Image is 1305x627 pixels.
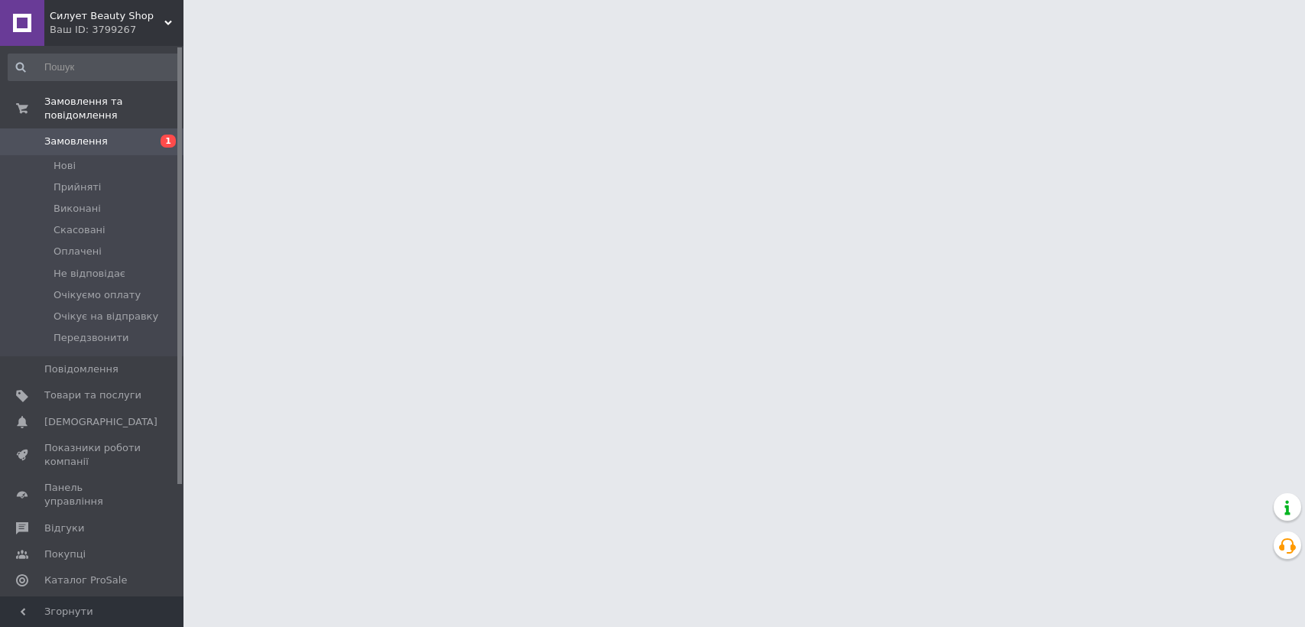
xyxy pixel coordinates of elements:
[44,573,127,587] span: Каталог ProSale
[54,245,102,258] span: Оплачені
[161,135,176,148] span: 1
[8,54,180,81] input: Пошук
[54,223,106,237] span: Скасовані
[50,9,164,23] span: Силует Beauty Shop
[44,95,183,122] span: Замовлення та повідомлення
[44,441,141,469] span: Показники роботи компанії
[44,362,118,376] span: Повідомлення
[44,481,141,508] span: Панель управління
[54,331,129,345] span: Передзвонити
[54,310,158,323] span: Очікує на відправку
[44,547,86,561] span: Покупці
[50,23,183,37] div: Ваш ID: 3799267
[54,267,125,281] span: Не відповідає
[54,202,101,216] span: Виконані
[44,415,157,429] span: [DEMOGRAPHIC_DATA]
[54,180,101,194] span: Прийняті
[44,388,141,402] span: Товари та послуги
[54,159,76,173] span: Нові
[44,521,84,535] span: Відгуки
[44,135,108,148] span: Замовлення
[54,288,141,302] span: Очікуємо оплату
